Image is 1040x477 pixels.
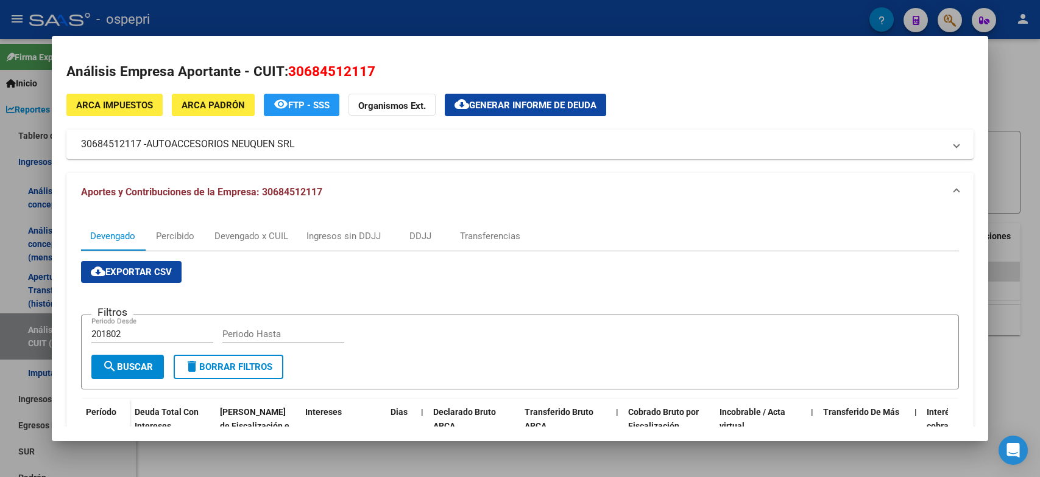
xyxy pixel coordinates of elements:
[300,399,386,453] datatable-header-cell: Intereses
[86,407,116,417] span: Período
[525,407,593,431] span: Transferido Bruto ARCA
[455,97,469,111] mat-icon: cloud_download
[135,407,199,431] span: Deuda Total Con Intereses
[611,399,623,453] datatable-header-cell: |
[818,399,910,453] datatable-header-cell: Transferido De Más
[445,94,606,116] button: Generar informe de deuda
[90,229,135,243] div: Devengado
[922,399,1013,453] datatable-header-cell: Interés Aporte cobrado por ARCA
[720,407,785,431] span: Incobrable / Acta virtual
[172,94,255,116] button: ARCA Padrón
[81,399,130,450] datatable-header-cell: Período
[130,399,215,453] datatable-header-cell: Deuda Total Con Intereses
[102,361,153,372] span: Buscar
[416,399,428,453] datatable-header-cell: |
[274,97,288,111] mat-icon: remove_red_eye
[628,407,699,431] span: Cobrado Bruto por Fiscalización
[623,399,715,453] datatable-header-cell: Cobrado Bruto por Fiscalización
[409,229,431,243] div: DDJJ
[469,100,596,111] span: Generar informe de deuda
[391,407,408,417] span: Dias
[214,229,288,243] div: Devengado x CUIL
[288,100,330,111] span: FTP - SSS
[185,361,272,372] span: Borrar Filtros
[81,186,322,198] span: Aportes y Contribuciones de la Empresa: 30684512117
[910,399,922,453] datatable-header-cell: |
[806,399,818,453] datatable-header-cell: |
[91,305,133,319] h3: Filtros
[999,436,1028,465] div: Open Intercom Messenger
[264,94,339,116] button: FTP - SSS
[348,94,436,116] button: Organismos Ext.
[66,94,163,116] button: ARCA Impuestos
[91,264,105,279] mat-icon: cloud_download
[182,100,245,111] span: ARCA Padrón
[428,399,520,453] datatable-header-cell: Declarado Bruto ARCA
[102,359,117,374] mat-icon: search
[421,407,423,417] span: |
[215,399,300,453] datatable-header-cell: Deuda Bruta Neto de Fiscalización e Incobrable
[185,359,199,374] mat-icon: delete
[914,407,917,417] span: |
[927,407,997,431] span: Interés Aporte cobrado por ARCA
[76,100,153,111] span: ARCA Impuestos
[91,355,164,379] button: Buscar
[811,407,813,417] span: |
[66,61,973,82] h2: Análisis Empresa Aportante - CUIT:
[306,229,381,243] div: Ingresos sin DDJJ
[174,355,283,379] button: Borrar Filtros
[616,407,618,417] span: |
[715,399,806,453] datatable-header-cell: Incobrable / Acta virtual
[823,407,899,417] span: Transferido De Más
[81,137,944,151] mat-panel-title: 30684512117 -
[66,130,973,159] mat-expansion-panel-header: 30684512117 -AUTOACCESORIOS NEUQUEN SRL
[386,399,416,453] datatable-header-cell: Dias
[220,407,289,445] span: [PERSON_NAME] de Fiscalización e Incobrable
[146,137,295,151] span: AUTOACCESORIOS NEUQUEN SRL
[433,407,496,431] span: Declarado Bruto ARCA
[288,63,375,79] span: 30684512117
[460,229,520,243] div: Transferencias
[156,229,194,243] div: Percibido
[520,399,611,453] datatable-header-cell: Transferido Bruto ARCA
[81,261,182,283] button: Exportar CSV
[358,100,426,111] strong: Organismos Ext.
[91,266,172,277] span: Exportar CSV
[66,173,973,212] mat-expansion-panel-header: Aportes y Contribuciones de la Empresa: 30684512117
[305,407,342,417] span: Intereses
